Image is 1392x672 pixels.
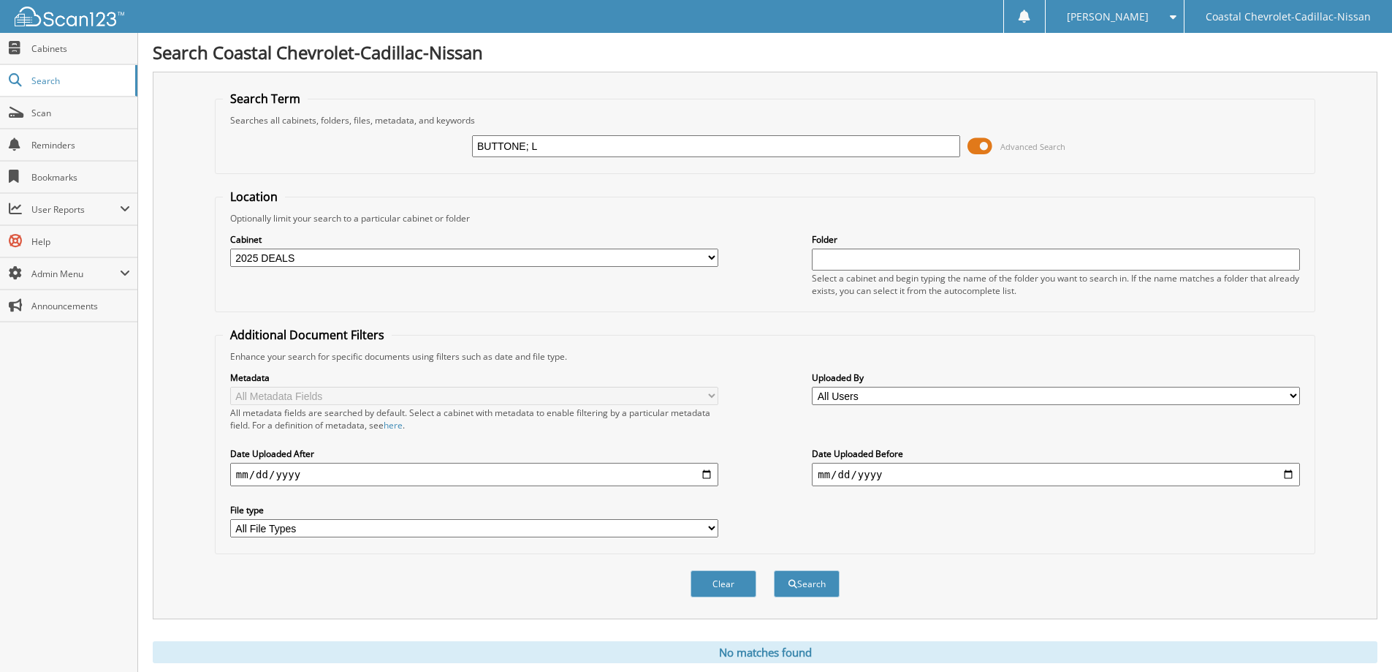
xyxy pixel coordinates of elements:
[31,42,130,55] span: Cabinets
[223,91,308,107] legend: Search Term
[691,570,756,597] button: Clear
[812,371,1300,384] label: Uploaded By
[31,171,130,184] span: Bookmarks
[1000,141,1065,152] span: Advanced Search
[31,235,130,248] span: Help
[31,268,120,280] span: Admin Menu
[223,327,392,343] legend: Additional Document Filters
[230,448,718,460] label: Date Uploaded After
[223,350,1307,363] div: Enhance your search for specific documents using filters such as date and file type.
[31,107,130,119] span: Scan
[1206,12,1371,21] span: Coastal Chevrolet-Cadillac-Nissan
[812,272,1300,297] div: Select a cabinet and begin typing the name of the folder you want to search in. If the name match...
[31,139,130,151] span: Reminders
[230,233,718,246] label: Cabinet
[153,641,1377,663] div: No matches found
[15,7,124,26] img: scan123-logo-white.svg
[223,114,1307,127] div: Searches all cabinets, folders, files, metadata, and keywords
[812,463,1300,486] input: end
[223,189,285,205] legend: Location
[230,504,718,516] label: File type
[812,233,1300,246] label: Folder
[384,419,403,431] a: here
[31,300,130,312] span: Announcements
[223,212,1307,224] div: Optionally limit your search to a particular cabinet or folder
[153,40,1377,64] h1: Search Coastal Chevrolet-Cadillac-Nissan
[31,203,120,216] span: User Reports
[1067,12,1149,21] span: [PERSON_NAME]
[812,448,1300,460] label: Date Uploaded Before
[774,570,840,597] button: Search
[230,463,718,486] input: start
[230,371,718,384] label: Metadata
[31,75,128,87] span: Search
[230,407,718,431] div: All metadata fields are searched by default. Select a cabinet with metadata to enable filtering b...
